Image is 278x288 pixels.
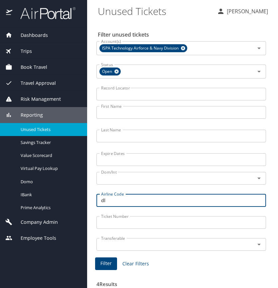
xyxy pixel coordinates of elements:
button: Open [254,44,264,53]
span: Clear Filters [122,260,149,268]
button: Filter [95,257,117,270]
span: Reporting [12,111,43,119]
h3: 4 Results [96,276,266,288]
button: Open [254,174,264,183]
span: Prime Analytics [21,205,79,211]
span: Domo [21,179,79,185]
span: Trips [12,48,32,55]
button: [PERSON_NAME] [214,5,271,17]
span: Unused Tickets [21,126,79,133]
span: Employee Tools [12,234,56,242]
span: Company Admin [12,218,58,226]
h1: Unused Tickets [98,1,211,21]
div: ISPA Technology Airforce & Navy Division [99,44,187,52]
button: Clear Filters [120,258,152,270]
span: Virtual Pay Lookup [21,165,79,172]
span: Book Travel [12,64,47,71]
img: icon-airportal.png [6,7,13,20]
span: Savings Tracker [21,139,79,146]
h2: Filter unused tickets [98,29,267,40]
p: [PERSON_NAME] [225,7,268,15]
div: Open [99,68,121,75]
span: Open [99,68,116,75]
button: Open [254,240,264,249]
span: Value Scorecard [21,152,79,159]
span: Travel Approval [12,79,56,87]
span: Risk Management [12,95,61,103]
span: ISPA Technology Airforce & Navy Division [99,45,183,52]
span: Filter [100,259,112,268]
span: IBank [21,192,79,198]
button: Open [254,67,264,76]
img: airportal-logo.png [13,7,75,20]
span: Dashboards [12,32,48,39]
